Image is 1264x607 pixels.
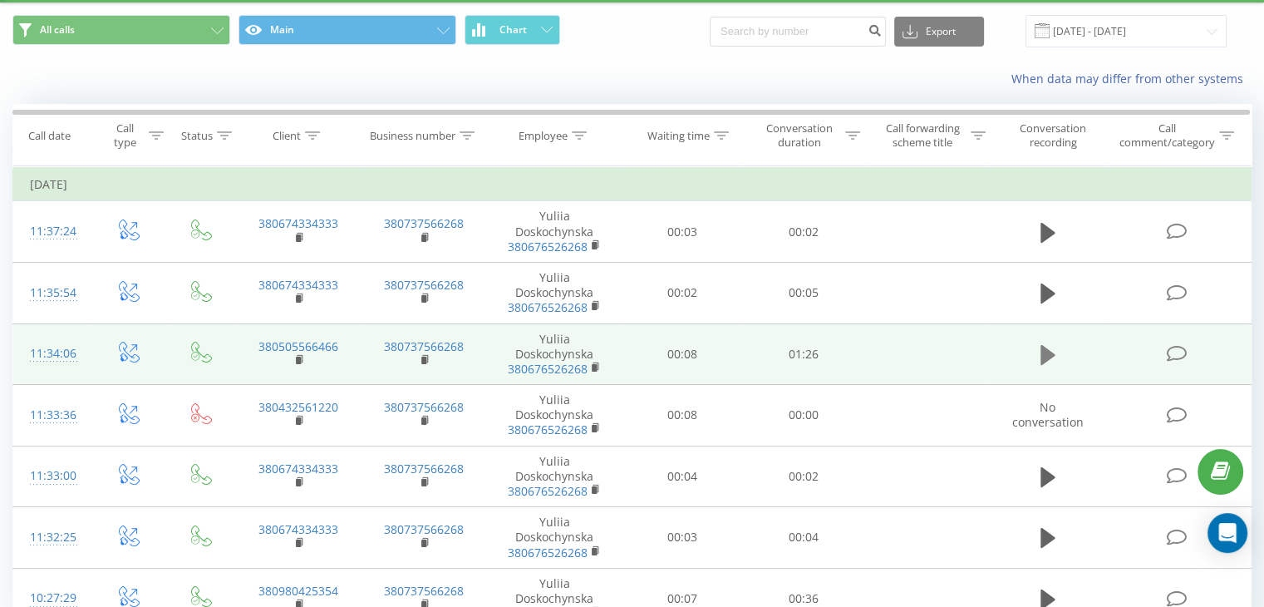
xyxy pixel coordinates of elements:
[710,17,886,47] input: Search by number
[487,201,622,263] td: Yuliia Doskochynska
[258,399,338,415] a: 380432561220
[384,215,464,231] a: 380737566268
[743,201,863,263] td: 00:02
[508,545,588,560] a: 380676526268
[1118,121,1215,150] div: Call comment/category
[384,338,464,354] a: 380737566268
[273,129,301,143] div: Client
[384,521,464,537] a: 380737566268
[487,262,622,323] td: Yuliia Doskochynska
[384,277,464,293] a: 380737566268
[258,583,338,599] a: 380980425354
[258,461,338,476] a: 380674334333
[384,399,464,415] a: 380737566268
[30,521,74,554] div: 11:32:25
[30,460,74,492] div: 11:33:00
[105,121,144,150] div: Call type
[465,15,560,45] button: Chart
[487,446,622,507] td: Yuliia Doskochynska
[508,361,588,377] a: 380676526268
[1012,399,1084,430] span: No conversation
[622,201,743,263] td: 00:03
[622,446,743,507] td: 00:04
[30,338,74,370] div: 11:34:06
[743,507,863,569] td: 00:04
[30,277,74,309] div: 11:35:54
[743,262,863,323] td: 00:05
[487,385,622,447] td: Yuliia Doskochynska
[370,129,455,143] div: Business number
[499,24,527,36] span: Chart
[12,15,230,45] button: All calls
[258,521,338,537] a: 380674334333
[13,168,1252,201] td: [DATE]
[1011,71,1252,86] a: When data may differ from other systems
[743,323,863,385] td: 01:26
[1207,513,1247,553] div: Open Intercom Messenger
[258,215,338,231] a: 380674334333
[384,461,464,476] a: 380737566268
[30,399,74,432] div: 11:33:36
[622,385,743,447] td: 00:08
[508,239,588,254] a: 380676526268
[622,323,743,385] td: 00:08
[508,422,588,437] a: 380676526268
[1005,121,1102,150] div: Conversation recording
[879,121,966,150] div: Call forwarding scheme title
[519,129,568,143] div: Employee
[258,338,338,354] a: 380505566466
[508,299,588,315] a: 380676526268
[239,15,456,45] button: Main
[487,323,622,385] td: Yuliia Doskochynska
[743,446,863,507] td: 00:02
[487,507,622,569] td: Yuliia Doskochynska
[622,507,743,569] td: 00:03
[743,385,863,447] td: 00:00
[384,583,464,599] a: 380737566268
[758,121,841,150] div: Conversation duration
[622,262,743,323] td: 00:02
[30,215,74,248] div: 11:37:24
[40,23,75,37] span: All calls
[258,277,338,293] a: 380674334333
[894,17,984,47] button: Export
[647,129,710,143] div: Waiting time
[508,483,588,499] a: 380676526268
[181,129,213,143] div: Status
[28,129,71,143] div: Call date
